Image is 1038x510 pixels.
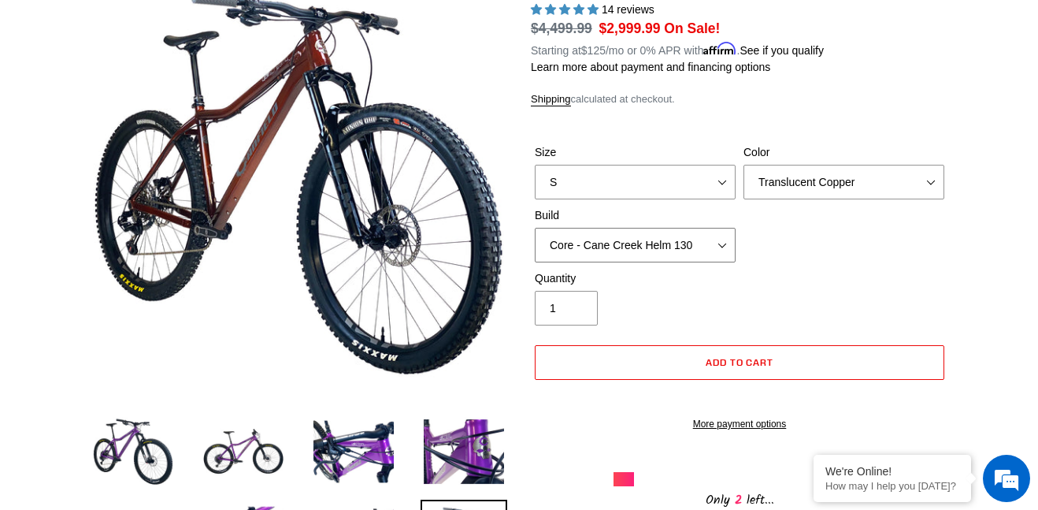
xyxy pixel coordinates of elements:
[581,44,606,57] span: $125
[599,20,661,36] span: $2,999.99
[531,3,602,16] span: 5.00 stars
[8,341,300,396] textarea: Type your message and hit 'Enter'
[531,39,824,59] p: Starting at /mo or 0% APR with .
[50,79,90,118] img: d_696896380_company_1647369064580_696896380
[602,3,654,16] span: 14 reviews
[706,356,774,368] span: Add to cart
[310,408,397,495] img: Load image into Gallery viewer, YELLI SCREAMY - Complete Bike
[740,44,824,57] a: See if you qualify - Learn more about Affirm Financing (opens in modal)
[535,144,736,161] label: Size
[730,490,747,510] span: 2
[531,93,571,106] a: Shipping
[535,417,944,431] a: More payment options
[91,154,217,313] span: We're online!
[531,91,948,107] div: calculated at checkout.
[258,8,296,46] div: Minimize live chat window
[825,465,959,478] div: We're Online!
[535,270,736,287] label: Quantity
[664,18,720,39] span: On Sale!
[531,61,770,73] a: Learn more about payment and financing options
[825,480,959,492] p: How may I help you today?
[535,345,944,380] button: Add to cart
[743,144,944,161] label: Color
[200,408,287,495] img: Load image into Gallery viewer, YELLI SCREAMY - Complete Bike
[421,408,507,495] img: Load image into Gallery viewer, YELLI SCREAMY - Complete Bike
[17,87,41,110] div: Navigation go back
[703,42,736,55] span: Affirm
[535,207,736,224] label: Build
[106,88,288,109] div: Chat with us now
[90,408,176,495] img: Load image into Gallery viewer, YELLI SCREAMY - Complete Bike
[531,20,592,36] s: $4,499.99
